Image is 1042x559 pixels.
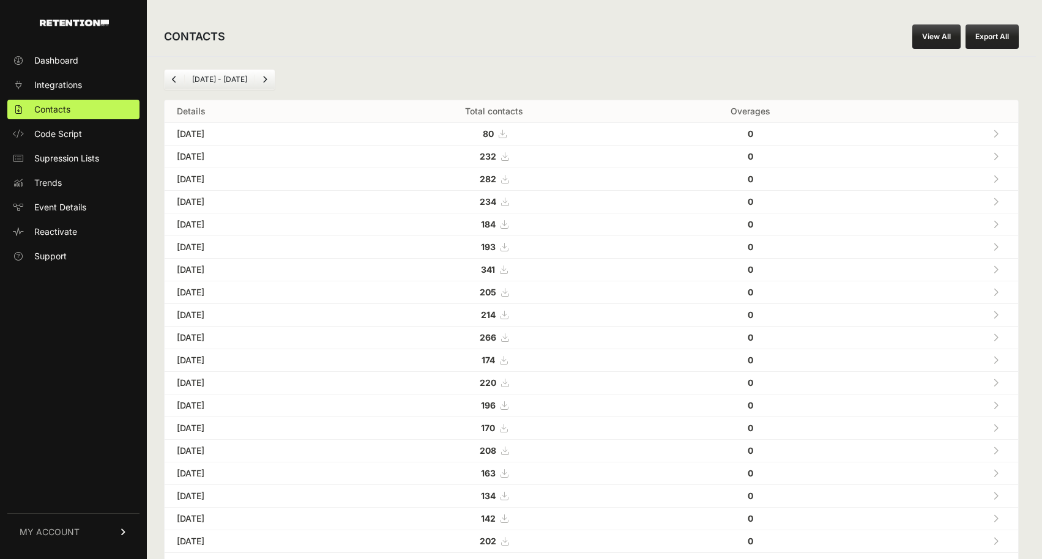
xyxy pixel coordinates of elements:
[480,332,508,342] a: 266
[34,103,70,116] span: Contacts
[481,468,508,478] a: 163
[20,526,80,538] span: MY ACCOUNT
[165,213,350,236] td: [DATE]
[480,196,496,207] strong: 234
[164,28,225,45] h2: CONTACTS
[481,219,496,229] strong: 184
[7,246,140,266] a: Support
[481,400,496,410] strong: 196
[483,128,506,139] a: 80
[748,468,753,478] strong: 0
[748,377,753,388] strong: 0
[34,79,82,91] span: Integrations
[748,174,753,184] strong: 0
[7,149,140,168] a: Supression Lists
[481,491,496,501] strong: 134
[165,372,350,394] td: [DATE]
[748,264,753,275] strong: 0
[165,462,350,485] td: [DATE]
[165,259,350,281] td: [DATE]
[748,400,753,410] strong: 0
[7,173,140,193] a: Trends
[34,54,78,67] span: Dashboard
[748,151,753,161] strong: 0
[748,332,753,342] strong: 0
[165,70,184,89] a: Previous
[748,128,753,139] strong: 0
[165,100,350,123] th: Details
[7,124,140,144] a: Code Script
[34,226,77,238] span: Reactivate
[748,491,753,501] strong: 0
[480,445,496,456] strong: 208
[165,394,350,417] td: [DATE]
[34,177,62,189] span: Trends
[748,242,753,252] strong: 0
[480,536,508,546] a: 202
[165,236,350,259] td: [DATE]
[165,146,350,168] td: [DATE]
[7,100,140,119] a: Contacts
[34,201,86,213] span: Event Details
[480,174,496,184] strong: 282
[748,536,753,546] strong: 0
[481,242,508,252] a: 193
[638,100,862,123] th: Overages
[7,222,140,242] a: Reactivate
[748,309,753,320] strong: 0
[481,264,507,275] a: 341
[480,332,496,342] strong: 266
[480,151,496,161] strong: 232
[480,196,508,207] a: 234
[748,513,753,524] strong: 0
[483,128,494,139] strong: 80
[7,198,140,217] a: Event Details
[7,513,140,550] a: MY ACCOUNT
[481,513,508,524] a: 142
[481,468,496,478] strong: 163
[40,20,109,26] img: Retention.com
[480,377,508,388] a: 220
[480,151,508,161] a: 232
[748,423,753,433] strong: 0
[748,219,753,229] strong: 0
[481,513,496,524] strong: 142
[480,536,496,546] strong: 202
[481,219,508,229] a: 184
[165,485,350,508] td: [DATE]
[34,128,82,140] span: Code Script
[481,491,508,501] a: 134
[480,377,496,388] strong: 220
[481,309,496,320] strong: 214
[165,191,350,213] td: [DATE]
[481,423,495,433] strong: 170
[165,168,350,191] td: [DATE]
[7,51,140,70] a: Dashboard
[966,24,1019,49] button: Export All
[480,287,508,297] a: 205
[165,440,350,462] td: [DATE]
[481,400,508,410] a: 196
[255,70,275,89] a: Next
[184,75,255,84] li: [DATE] - [DATE]
[165,123,350,146] td: [DATE]
[165,417,350,440] td: [DATE]
[165,508,350,530] td: [DATE]
[481,423,507,433] a: 170
[7,75,140,95] a: Integrations
[482,355,495,365] strong: 174
[480,287,496,297] strong: 205
[34,250,67,262] span: Support
[480,445,508,456] a: 208
[34,152,99,165] span: Supression Lists
[165,327,350,349] td: [DATE]
[480,174,508,184] a: 282
[748,445,753,456] strong: 0
[912,24,961,49] a: View All
[748,355,753,365] strong: 0
[165,349,350,372] td: [DATE]
[481,309,508,320] a: 214
[748,287,753,297] strong: 0
[350,100,638,123] th: Total contacts
[481,264,495,275] strong: 341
